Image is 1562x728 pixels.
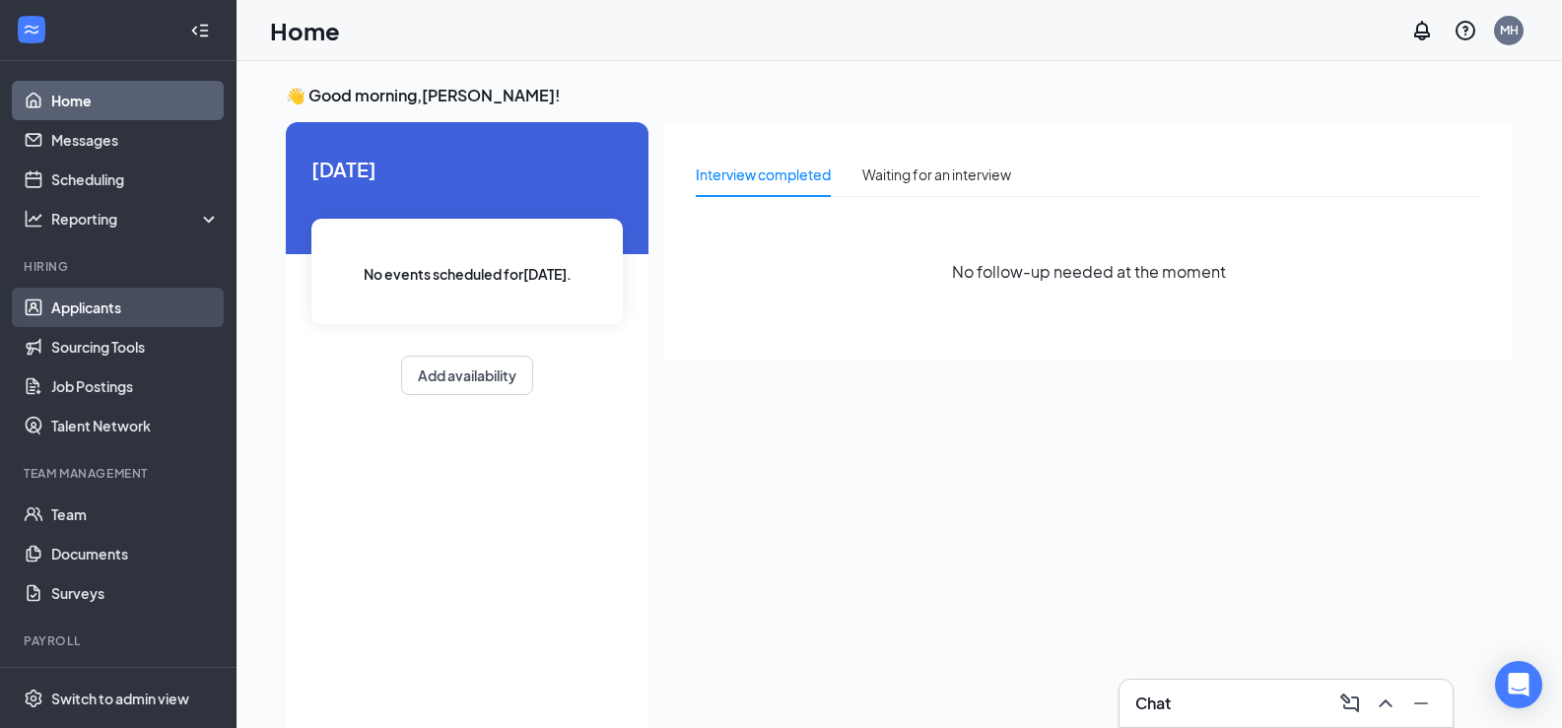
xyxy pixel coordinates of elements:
[51,120,220,160] a: Messages
[51,209,221,229] div: Reporting
[1338,692,1362,715] svg: ComposeMessage
[1405,688,1437,719] button: Minimize
[1454,19,1477,42] svg: QuestionInfo
[51,495,220,534] a: Team
[286,85,1513,106] h3: 👋 Good morning, [PERSON_NAME] !
[311,154,623,184] span: [DATE]
[364,263,572,285] span: No events scheduled for [DATE] .
[1410,19,1434,42] svg: Notifications
[24,209,43,229] svg: Analysis
[24,465,216,482] div: Team Management
[51,662,220,701] a: PayrollCrown
[1334,688,1366,719] button: ComposeMessage
[1500,22,1519,38] div: MH
[1495,661,1542,708] div: Open Intercom Messenger
[270,14,340,47] h1: Home
[51,327,220,366] a: Sourcing Tools
[24,689,43,708] svg: Settings
[51,366,220,406] a: Job Postings
[1409,692,1433,715] svg: Minimize
[51,160,220,199] a: Scheduling
[51,81,220,120] a: Home
[862,164,1011,185] div: Waiting for an interview
[24,632,216,649] div: Payroll
[696,164,831,185] div: Interview completed
[401,356,533,395] button: Add availability
[51,534,220,573] a: Documents
[952,259,1226,284] span: No follow-up needed at the moment
[51,288,220,327] a: Applicants
[190,21,210,40] svg: Collapse
[1370,688,1401,719] button: ChevronUp
[24,258,216,275] div: Hiring
[1374,692,1397,715] svg: ChevronUp
[51,689,189,708] div: Switch to admin view
[51,406,220,445] a: Talent Network
[1135,693,1171,714] h3: Chat
[22,20,41,39] svg: WorkstreamLogo
[51,573,220,613] a: Surveys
